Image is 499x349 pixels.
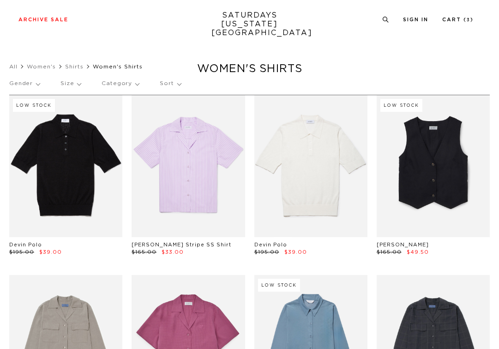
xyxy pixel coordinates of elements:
[467,18,470,22] small: 3
[211,11,288,37] a: SATURDAYS[US_STATE][GEOGRAPHIC_DATA]
[403,17,428,22] a: Sign In
[93,64,143,69] span: Women's Shirts
[9,242,42,247] a: Devin Polo
[162,250,184,255] span: $33.00
[9,250,34,255] span: $195.00
[102,73,139,94] p: Category
[65,64,84,69] a: Shirts
[39,250,62,255] span: $39.00
[258,279,300,292] div: Low Stock
[377,250,402,255] span: $165.00
[254,250,279,255] span: $195.00
[284,250,307,255] span: $39.00
[377,242,429,247] a: [PERSON_NAME]
[60,73,81,94] p: Size
[442,17,474,22] a: Cart (3)
[160,73,180,94] p: Sort
[9,64,18,69] a: All
[254,242,287,247] a: Devin Polo
[9,73,40,94] p: Gender
[13,99,55,112] div: Low Stock
[407,250,429,255] span: $49.50
[132,242,231,247] a: [PERSON_NAME] Stripe SS Shirt
[380,99,422,112] div: Low Stock
[27,64,56,69] a: Women's
[18,17,68,22] a: Archive Sale
[132,250,156,255] span: $165.00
